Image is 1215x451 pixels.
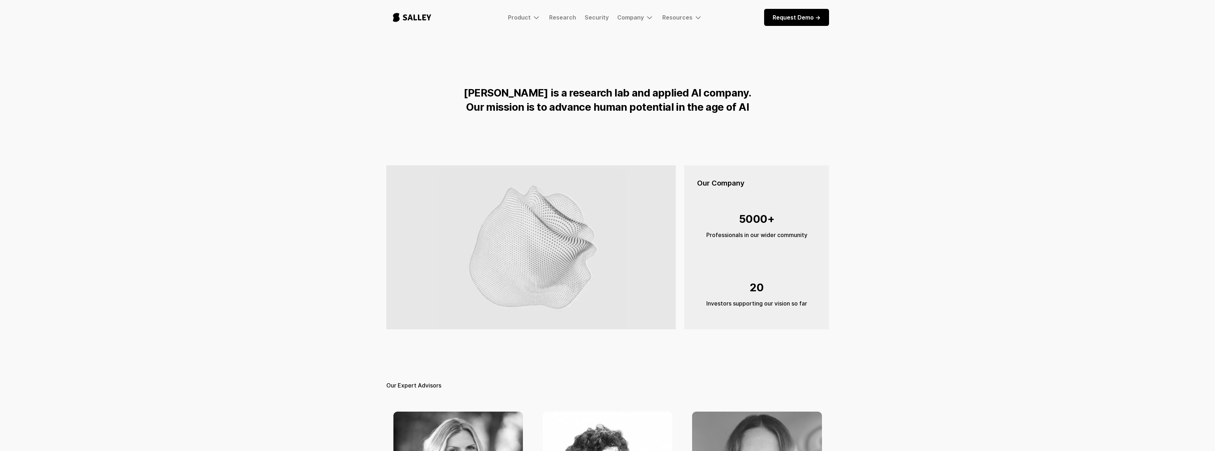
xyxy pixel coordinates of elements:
[617,14,644,21] div: Company
[386,6,438,29] a: home
[386,380,829,390] h5: Our Expert Advisors
[697,231,816,239] div: Professionals in our wider community
[662,13,702,22] div: Resources
[697,299,816,308] div: Investors supporting our vision so far
[549,14,576,21] a: Research
[697,178,816,188] h5: Our Company
[697,278,816,297] div: 20
[764,9,829,26] a: Request Demo ->
[697,209,816,229] div: 5000+
[508,13,541,22] div: Product
[508,14,531,21] div: Product
[662,14,692,21] div: Resources
[464,87,751,113] strong: [PERSON_NAME] is a research lab and applied AI company. Our mission is to advance human potential...
[585,14,609,21] a: Security
[617,13,654,22] div: Company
